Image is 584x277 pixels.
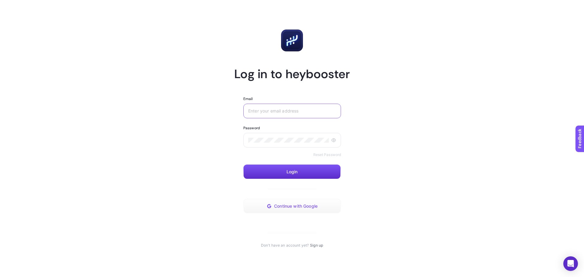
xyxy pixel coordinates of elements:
span: Login [287,169,298,174]
span: Don't have an account yet? [261,243,309,248]
div: Open Intercom Messenger [563,256,578,271]
h1: Log in to heybooster [234,66,350,82]
a: Sign up [310,243,323,248]
a: Reset Password [313,152,341,157]
span: Continue with Google [274,204,318,209]
button: Login [243,164,341,179]
input: Enter your email address [248,109,336,113]
button: Continue with Google [243,199,341,213]
span: Feedback [4,2,23,7]
label: Email [243,96,253,101]
label: Password [243,126,260,130]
